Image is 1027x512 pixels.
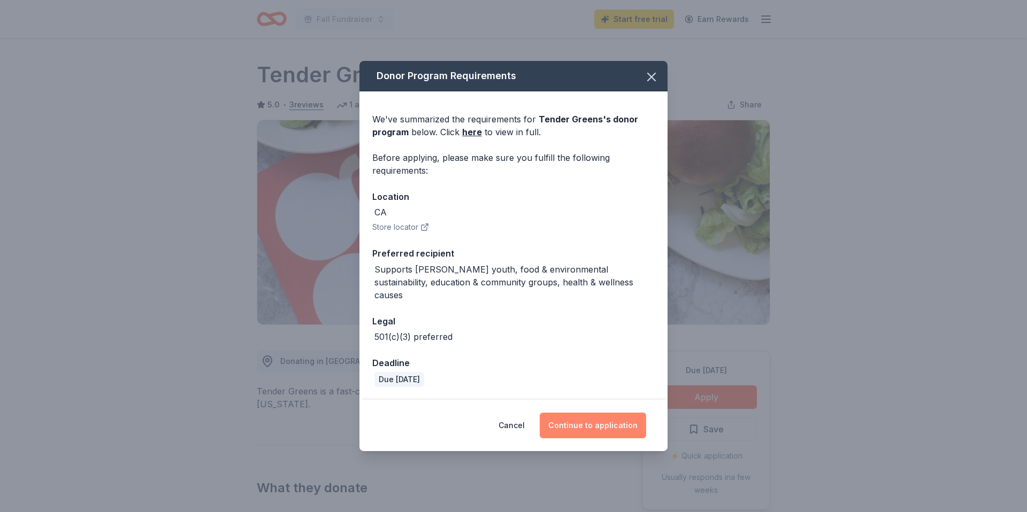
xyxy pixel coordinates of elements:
[372,190,655,204] div: Location
[359,61,668,91] div: Donor Program Requirements
[372,113,655,138] div: We've summarized the requirements for below. Click to view in full.
[499,413,525,438] button: Cancel
[372,314,655,328] div: Legal
[372,246,655,260] div: Preferred recipient
[374,206,387,219] div: CA
[372,221,429,234] button: Store locator
[462,126,482,138] a: here
[540,413,646,438] button: Continue to application
[372,356,655,370] div: Deadline
[374,263,655,301] div: Supports [PERSON_NAME] youth, food & environmental sustainability, education & community groups, ...
[374,372,424,387] div: Due [DATE]
[372,151,655,177] div: Before applying, please make sure you fulfill the following requirements:
[374,330,453,343] div: 501(c)(3) preferred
